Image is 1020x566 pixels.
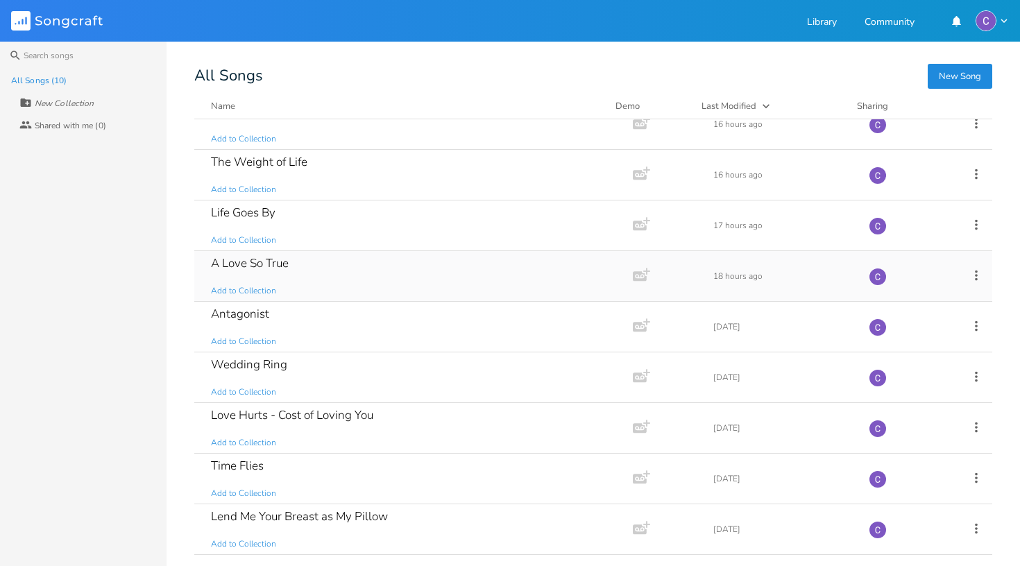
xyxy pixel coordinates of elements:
[865,17,915,29] a: Community
[869,369,887,387] img: Calum Wright
[211,308,269,320] div: Antagonist
[194,69,992,83] div: All Songs
[211,156,307,168] div: The Weight of Life
[211,511,388,522] div: Lend Me Your Breast as My Pillow
[869,521,887,539] img: Calum Wright
[869,116,887,134] img: Calum Wright
[713,171,852,179] div: 16 hours ago
[615,99,685,113] div: Demo
[702,100,756,112] div: Last Modified
[713,525,852,533] div: [DATE]
[211,336,276,348] span: Add to Collection
[211,538,276,550] span: Add to Collection
[211,184,276,196] span: Add to Collection
[211,100,235,112] div: Name
[713,424,852,432] div: [DATE]
[713,272,852,280] div: 18 hours ago
[211,386,276,398] span: Add to Collection
[869,166,887,185] img: Calum Wright
[869,420,887,438] img: Calum Wright
[211,460,264,472] div: Time Flies
[807,17,837,29] a: Library
[713,474,852,483] div: [DATE]
[928,64,992,89] button: New Song
[35,121,106,130] div: Shared with me (0)
[211,207,275,218] div: Life Goes By
[11,76,67,85] div: All Songs (10)
[211,409,373,421] div: Love Hurts - Cost of Loving You
[211,99,599,113] button: Name
[211,437,276,449] span: Add to Collection
[857,99,940,113] div: Sharing
[211,488,276,499] span: Add to Collection
[713,373,852,381] div: [DATE]
[713,120,852,128] div: 16 hours ago
[211,257,289,269] div: A Love So True
[869,268,887,286] img: Calum Wright
[211,133,276,145] span: Add to Collection
[211,359,287,370] div: Wedding Ring
[976,10,996,31] img: Calum Wright
[869,217,887,235] img: Calum Wright
[713,323,852,331] div: [DATE]
[211,285,276,297] span: Add to Collection
[211,234,276,246] span: Add to Collection
[713,221,852,230] div: 17 hours ago
[35,99,94,108] div: New Collection
[869,470,887,488] img: Calum Wright
[702,99,840,113] button: Last Modified
[869,318,887,336] img: Calum Wright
